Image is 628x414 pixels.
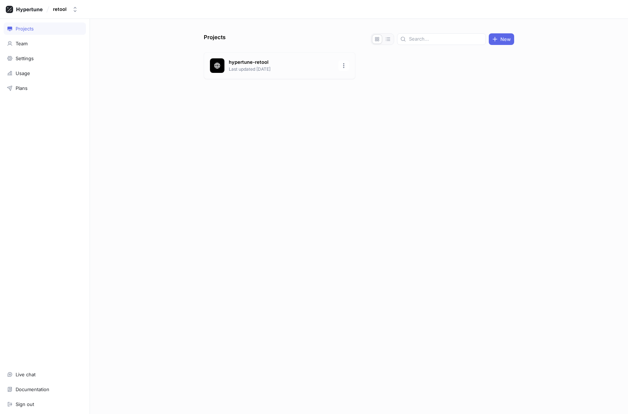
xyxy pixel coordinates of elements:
[409,36,483,43] input: Search...
[4,52,86,65] a: Settings
[4,22,86,35] a: Projects
[500,37,511,41] span: New
[4,37,86,50] a: Team
[16,85,28,91] div: Plans
[16,401,34,407] div: Sign out
[50,3,81,15] button: retool
[4,67,86,79] a: Usage
[204,33,226,45] p: Projects
[16,372,36,377] div: Live chat
[4,82,86,94] a: Plans
[16,55,34,61] div: Settings
[16,41,28,46] div: Team
[16,386,49,392] div: Documentation
[16,70,30,76] div: Usage
[229,59,334,66] p: hypertune-retool
[489,33,514,45] button: New
[4,383,86,396] a: Documentation
[53,6,66,12] div: retool
[229,66,334,73] p: Last updated [DATE]
[16,26,34,32] div: Projects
